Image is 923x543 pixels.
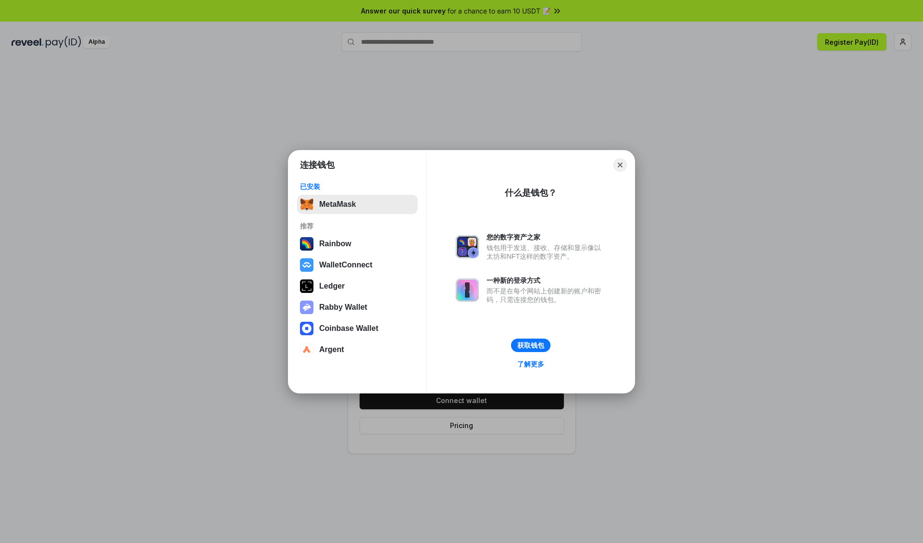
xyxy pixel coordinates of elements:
[300,301,313,314] img: svg+xml,%3Csvg%20xmlns%3D%22http%3A%2F%2Fwww.w3.org%2F2000%2Fsvg%22%20fill%3D%22none%22%20viewBox...
[297,340,418,359] button: Argent
[486,276,606,285] div: 一种新的登录方式
[517,341,544,350] div: 获取钱包
[319,345,344,354] div: Argent
[319,303,367,312] div: Rabby Wallet
[456,235,479,258] img: svg+xml,%3Csvg%20xmlns%3D%22http%3A%2F%2Fwww.w3.org%2F2000%2Fsvg%22%20fill%3D%22none%22%20viewBox...
[517,360,544,368] div: 了解更多
[486,243,606,261] div: 钱包用于发送、接收、存储和显示像以太坊和NFT这样的数字资产。
[297,234,418,253] button: Rainbow
[300,159,335,171] h1: 连接钱包
[319,261,373,269] div: WalletConnect
[486,287,606,304] div: 而不是在每个网站上创建新的账户和密码，只需连接您的钱包。
[297,298,418,317] button: Rabby Wallet
[319,282,345,290] div: Ledger
[511,339,550,352] button: 获取钱包
[300,237,313,251] img: svg+xml,%3Csvg%20width%3D%22120%22%20height%3D%22120%22%20viewBox%3D%220%200%20120%20120%22%20fil...
[300,222,415,230] div: 推荐
[300,343,313,356] img: svg+xml,%3Csvg%20width%3D%2228%22%20height%3D%2228%22%20viewBox%3D%220%200%2028%2028%22%20fill%3D...
[319,324,378,333] div: Coinbase Wallet
[300,198,313,211] img: svg+xml,%3Csvg%20fill%3D%22none%22%20height%3D%2233%22%20viewBox%3D%220%200%2035%2033%22%20width%...
[297,319,418,338] button: Coinbase Wallet
[300,322,313,335] img: svg+xml,%3Csvg%20width%3D%2228%22%20height%3D%2228%22%20viewBox%3D%220%200%2028%2028%22%20fill%3D...
[613,158,627,172] button: Close
[505,187,557,199] div: 什么是钱包？
[300,182,415,191] div: 已安装
[300,258,313,272] img: svg+xml,%3Csvg%20width%3D%2228%22%20height%3D%2228%22%20viewBox%3D%220%200%2028%2028%22%20fill%3D...
[297,277,418,296] button: Ledger
[319,200,356,209] div: MetaMask
[456,278,479,302] img: svg+xml,%3Csvg%20xmlns%3D%22http%3A%2F%2Fwww.w3.org%2F2000%2Fsvg%22%20fill%3D%22none%22%20viewBox...
[486,233,606,241] div: 您的数字资产之家
[300,279,313,293] img: svg+xml,%3Csvg%20xmlns%3D%22http%3A%2F%2Fwww.w3.org%2F2000%2Fsvg%22%20width%3D%2228%22%20height%3...
[297,255,418,275] button: WalletConnect
[319,240,351,248] div: Rainbow
[297,195,418,214] button: MetaMask
[511,358,550,370] a: 了解更多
